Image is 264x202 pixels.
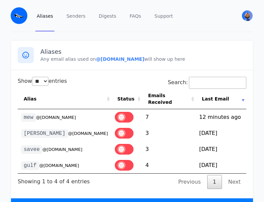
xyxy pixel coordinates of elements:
label: Search: [168,79,246,85]
code: gulf [21,161,39,170]
td: [DATE] [196,141,246,157]
img: Email Monster [11,7,27,24]
td: 7 [142,109,196,125]
td: [DATE] [196,125,246,141]
code: mew [21,113,36,122]
input: Search: [189,77,246,89]
label: Show entries [18,78,67,84]
td: [DATE] [196,157,246,173]
td: 12 minutes ago [196,109,246,125]
small: @[DOMAIN_NAME] [39,163,79,168]
h3: Aliases [40,48,246,56]
td: 3 [142,125,196,141]
button: User menu [241,10,253,22]
img: tullyoan's Avatar [242,10,253,21]
small: @[DOMAIN_NAME] [36,115,76,120]
th: Last Email: activate to sort column ascending [196,89,246,109]
th: Status: activate to sort column ascending [111,89,142,109]
p: Any email alias used on will show up here [40,56,246,62]
td: 4 [142,157,196,173]
select: Showentries [32,77,48,86]
a: 1 [207,175,222,189]
code: savee [21,145,42,154]
th: Alias: activate to sort column ascending [18,89,111,109]
code: [PERSON_NAME] [21,129,68,138]
div: Showing 1 to 4 of 4 entries [18,174,90,186]
th: Emails Received: activate to sort column ascending [142,89,196,109]
small: @[DOMAIN_NAME] [42,147,82,152]
td: 3 [142,141,196,157]
b: @[DOMAIN_NAME] [96,56,144,62]
a: Next [223,175,246,189]
a: Previous [173,175,207,189]
small: @[DOMAIN_NAME] [68,131,108,136]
